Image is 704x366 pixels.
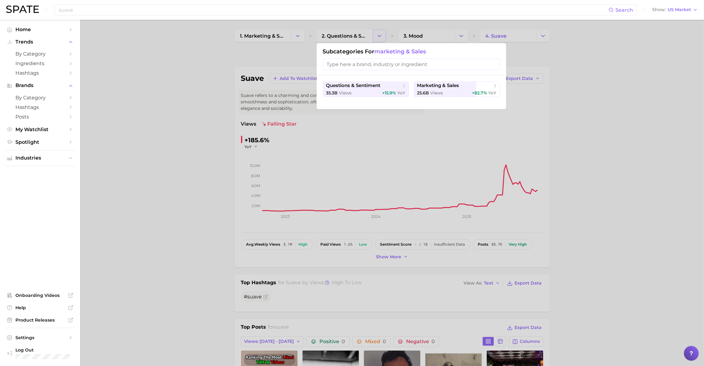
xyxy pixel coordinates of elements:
a: Hashtags [5,102,75,112]
span: YoY [489,90,497,96]
span: Brands [15,83,65,88]
a: Settings [5,333,75,342]
span: views [339,90,352,96]
span: My Watchlist [15,127,65,132]
a: Help [5,303,75,312]
a: by Category [5,49,75,59]
span: Spotlight [15,139,65,145]
a: Posts [5,112,75,122]
button: Trends [5,37,75,47]
span: questions & sentiment [326,83,381,89]
span: marketing & sales [417,83,459,89]
button: questions & sentiment35.3b views+15.9% YoY [323,81,409,97]
span: views [431,90,443,96]
a: My Watchlist [5,125,75,134]
span: US Market [668,8,691,11]
span: Industries [15,155,65,161]
button: Industries [5,153,75,163]
span: Help [15,305,65,310]
span: by Category [15,51,65,57]
span: Show [652,8,666,11]
a: Spotlight [5,137,75,147]
span: by Category [15,95,65,101]
span: +15.9% [382,90,396,96]
span: marketing & sales [375,48,426,55]
a: Hashtags [5,68,75,78]
a: Ingredients [5,59,75,68]
input: Type here a brand, industry or ingredient [323,59,500,70]
a: Log out. Currently logged in with e-mail lynne.stewart@mpgllc.com. [5,345,75,361]
h1: Subcategories for [323,48,500,55]
span: +82.7% [472,90,487,96]
input: Search here for a brand, industry, or ingredient [58,5,609,15]
span: Log Out [15,347,75,353]
button: ShowUS Market [651,6,699,14]
span: 35.3b [326,90,338,96]
span: Product Releases [15,317,65,323]
a: Onboarding Videos [5,291,75,300]
a: Product Releases [5,315,75,325]
button: marketing & sales25.6b views+82.7% YoY [414,81,500,97]
span: YoY [398,90,406,96]
button: Brands [5,81,75,90]
a: Home [5,25,75,34]
a: by Category [5,93,75,102]
span: Posts [15,114,65,120]
img: SPATE [6,6,39,13]
span: Trends [15,39,65,45]
span: Onboarding Videos [15,293,65,298]
span: Settings [15,335,65,340]
span: Home [15,27,65,32]
span: Hashtags [15,104,65,110]
span: Ingredients [15,60,65,66]
span: 25.6b [417,90,429,96]
span: Search [615,7,633,13]
span: Hashtags [15,70,65,76]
